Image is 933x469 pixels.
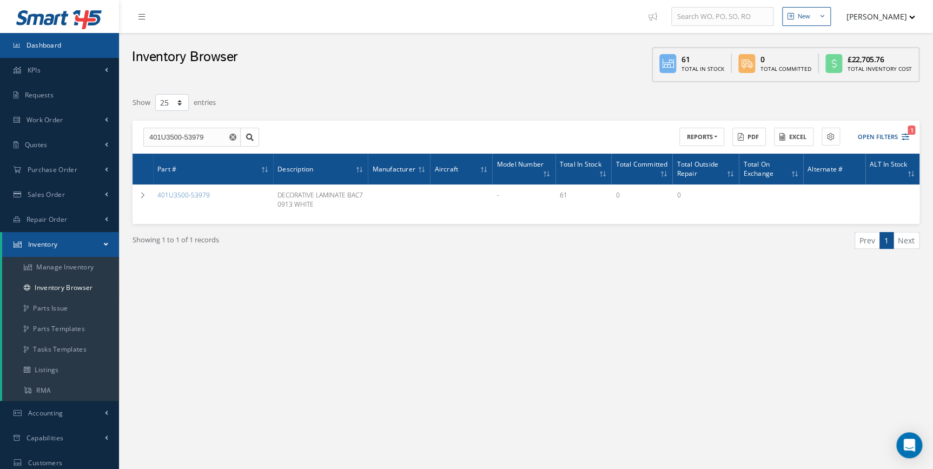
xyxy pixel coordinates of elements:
div: Total Inventory Cost [848,65,912,73]
h2: Inventory Browser [132,49,238,65]
div: Total In Stock [681,65,724,73]
button: New [782,7,831,26]
span: Repair Order [27,215,68,224]
div: Open Intercom Messenger [896,432,922,458]
input: Search by Part # [143,128,241,147]
span: Total Committed [616,158,667,169]
span: Requests [25,90,54,100]
span: - [497,190,499,200]
a: Manage Inventory [2,257,119,278]
a: 1 [879,232,894,249]
span: KPIs [28,65,41,75]
button: REPORTS [679,128,724,147]
span: Quotes [25,140,48,149]
a: Listings [2,360,119,380]
span: Accounting [28,408,63,418]
div: Showing 1 to 1 of 1 records [124,232,526,257]
td: 0 [611,184,672,215]
span: Capabilities [27,433,64,442]
td: 61 [555,184,612,215]
span: Model Number [497,158,543,169]
td: DECORATIVE LAMINATE BAC70913 WHITE [273,184,368,215]
button: Excel [774,128,813,147]
input: Search WO, PO, SO, RO [671,7,773,27]
span: Purchase Order [28,165,77,174]
span: Total In Stock [560,158,601,169]
label: Show [133,93,150,108]
span: Manufacturer [372,163,415,174]
span: Total Outside Repair [677,158,718,178]
a: Tasks Templates [2,339,119,360]
label: entries [194,93,216,108]
a: RMA [2,380,119,401]
span: Inventory [28,240,58,249]
span: ALT In Stock [870,158,907,169]
svg: Reset [229,134,236,141]
td: 0 [672,184,739,215]
span: Part # [157,163,176,174]
div: £22,705.76 [848,54,912,65]
span: Sales Order [28,190,65,199]
div: 61 [681,54,724,65]
span: Dashboard [27,41,62,50]
span: Customers [28,458,63,467]
button: Open Filters1 [848,128,909,146]
button: PDF [732,128,766,147]
div: 0 [760,54,811,65]
span: 1 [908,125,915,135]
a: Parts Issue [2,298,119,319]
span: Alternate # [808,163,843,174]
span: Total On Exchange [743,158,773,178]
span: Description [277,163,313,174]
span: Work Order [27,115,63,124]
a: Parts Templates [2,319,119,339]
a: 401U3500-53979 [157,190,210,200]
a: Inventory [2,232,119,257]
button: Reset [227,128,241,147]
div: New [798,12,810,21]
div: Total Committed [760,65,811,73]
button: [PERSON_NAME] [836,6,915,27]
span: Aircraft [434,163,458,174]
a: Inventory Browser [2,278,119,298]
